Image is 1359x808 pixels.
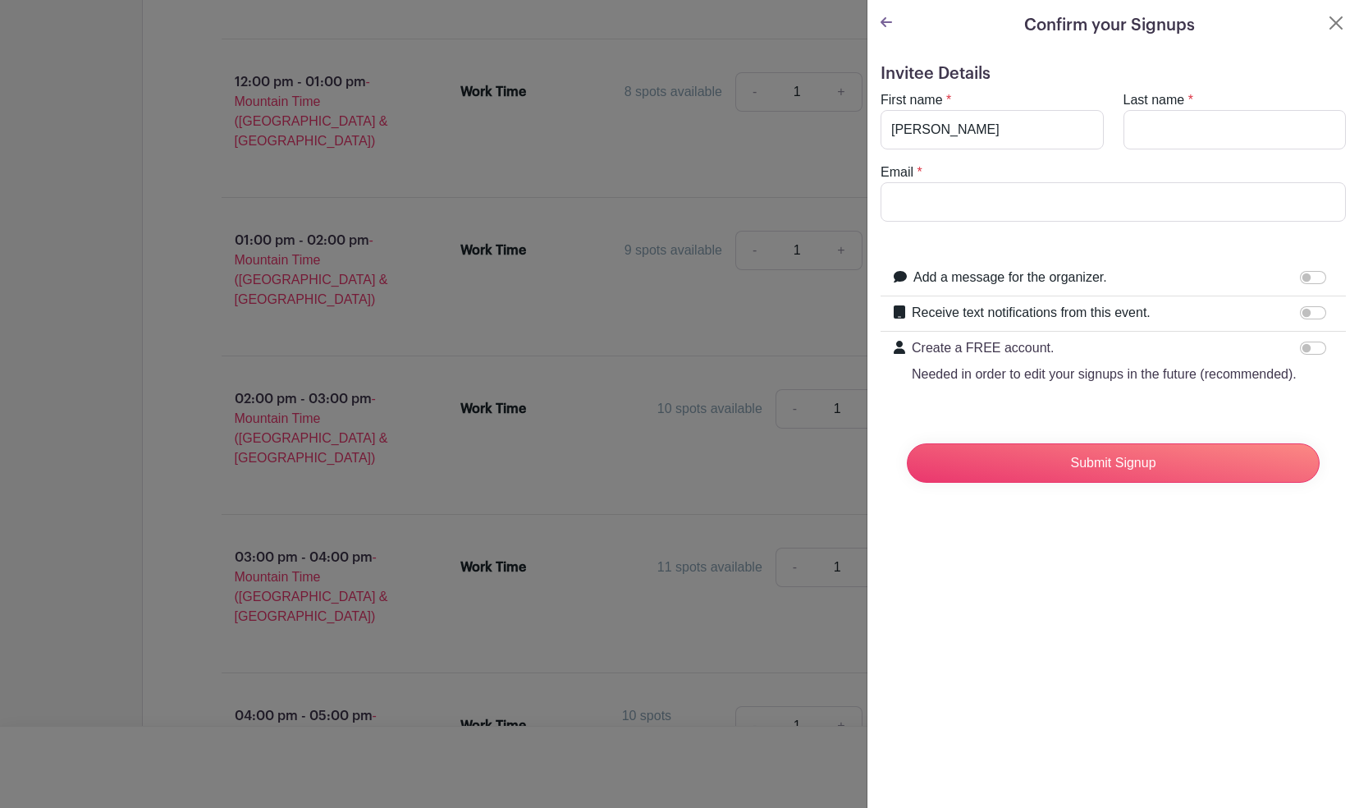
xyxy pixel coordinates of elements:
h5: Confirm your Signups [1024,13,1195,38]
label: Email [881,163,913,182]
label: Last name [1123,90,1185,110]
label: Add a message for the organizer. [913,268,1107,287]
p: Needed in order to edit your signups in the future (recommended). [912,365,1297,384]
p: Create a FREE account. [912,338,1297,358]
label: First name [881,90,943,110]
h5: Invitee Details [881,64,1346,84]
button: Close [1326,13,1346,33]
input: Submit Signup [907,443,1320,483]
label: Receive text notifications from this event. [912,303,1151,323]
